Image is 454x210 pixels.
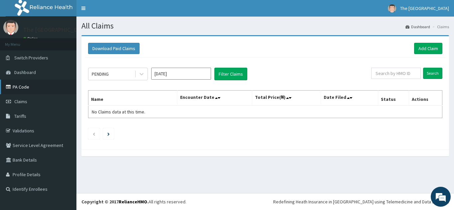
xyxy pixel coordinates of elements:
[76,193,454,210] footer: All rights reserved.
[92,71,109,77] div: PENDING
[81,22,449,30] h1: All Claims
[14,69,36,75] span: Dashboard
[14,99,27,105] span: Claims
[23,36,39,41] a: Online
[107,131,110,137] a: Next page
[92,131,95,137] a: Previous page
[321,91,378,106] th: Date Filed
[14,55,48,61] span: Switch Providers
[151,68,211,80] input: Select Month and Year
[371,68,421,79] input: Search by HMO ID
[88,43,140,54] button: Download Paid Claims
[177,91,252,106] th: Encounter Date
[119,199,147,205] a: RelianceHMO
[23,27,90,33] p: The [GEOGRAPHIC_DATA]
[273,198,449,205] div: Redefining Heath Insurance in [GEOGRAPHIC_DATA] using Telemedicine and Data Science!
[400,5,449,11] span: The [GEOGRAPHIC_DATA]
[92,109,145,115] span: No Claims data at this time.
[405,24,430,30] a: Dashboard
[388,4,396,13] img: User Image
[378,91,409,106] th: Status
[14,113,26,119] span: Tariffs
[3,20,18,35] img: User Image
[423,68,442,79] input: Search
[214,68,247,80] button: Filter Claims
[414,43,442,54] a: Add Claim
[409,91,442,106] th: Actions
[81,199,149,205] strong: Copyright © 2017 .
[431,24,449,30] li: Claims
[252,91,321,106] th: Total Price(₦)
[88,91,177,106] th: Name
